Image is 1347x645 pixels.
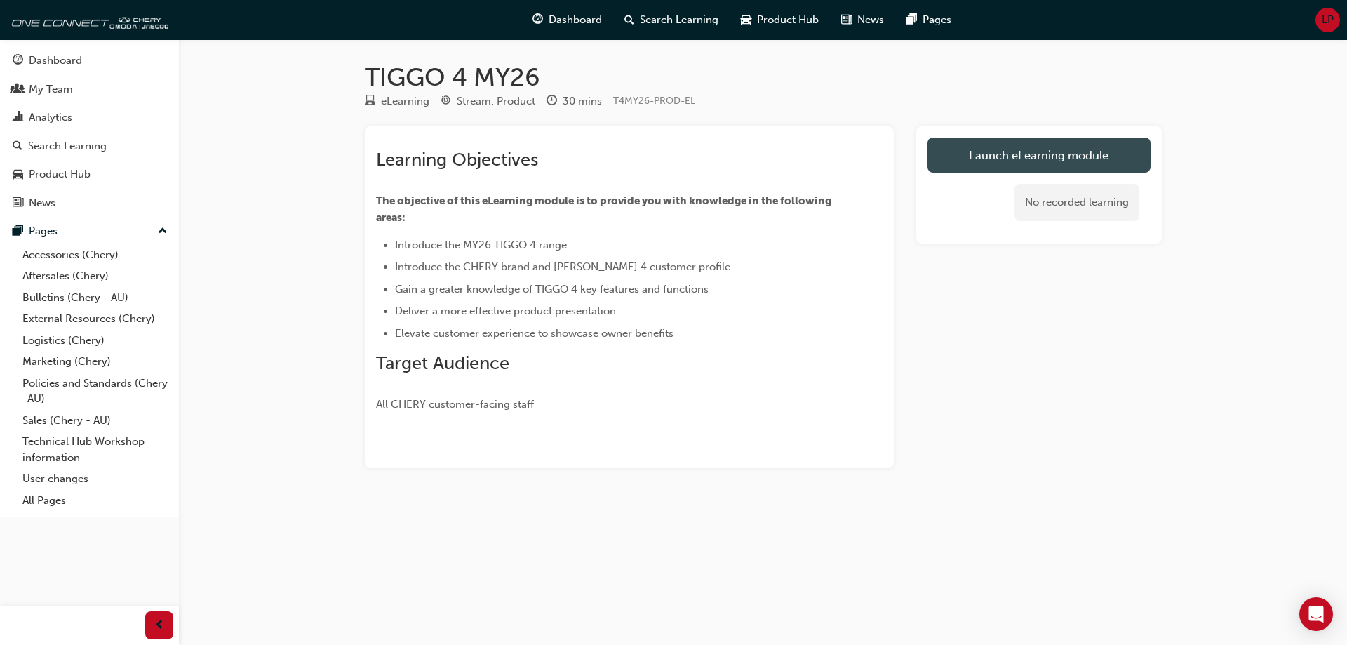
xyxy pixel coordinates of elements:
[521,6,613,34] a: guage-iconDashboard
[365,62,1162,93] h1: TIGGO 4 MY26
[6,133,173,159] a: Search Learning
[29,81,73,98] div: My Team
[29,109,72,126] div: Analytics
[6,48,173,74] a: Dashboard
[457,93,535,109] div: Stream: Product
[830,6,895,34] a: news-iconNews
[1299,597,1333,631] div: Open Intercom Messenger
[13,140,22,153] span: search-icon
[6,218,173,244] button: Pages
[376,194,833,224] span: The objective of this eLearning module is to provide you with knowledge in the following areas:
[6,161,173,187] a: Product Hub
[13,84,23,96] span: people-icon
[923,12,951,28] span: Pages
[532,11,543,29] span: guage-icon
[17,308,173,330] a: External Resources (Chery)
[395,239,567,251] span: Introduce the MY26 TIGGO 4 range
[7,6,168,34] img: oneconnect
[547,95,557,108] span: clock-icon
[17,373,173,410] a: Policies and Standards (Chery -AU)
[395,260,730,273] span: Introduce the CHERY brand and [PERSON_NAME] 4 customer profile
[841,11,852,29] span: news-icon
[640,12,718,28] span: Search Learning
[376,149,538,171] span: Learning Objectives
[376,398,534,411] span: All CHERY customer-facing staff
[857,12,884,28] span: News
[1315,8,1340,32] button: LP
[376,352,509,374] span: Target Audience
[6,190,173,216] a: News
[17,431,173,468] a: Technical Hub Workshop information
[1322,12,1334,28] span: LP
[730,6,830,34] a: car-iconProduct Hub
[624,11,634,29] span: search-icon
[741,11,751,29] span: car-icon
[6,45,173,218] button: DashboardMy TeamAnalyticsSearch LearningProduct HubNews
[365,95,375,108] span: learningResourceType_ELEARNING-icon
[1014,184,1139,221] div: No recorded learning
[441,95,451,108] span: target-icon
[395,283,709,295] span: Gain a greater knowledge of TIGGO 4 key features and functions
[17,351,173,373] a: Marketing (Chery)
[563,93,602,109] div: 30 mins
[13,225,23,238] span: pages-icon
[29,166,91,182] div: Product Hub
[154,617,165,634] span: prev-icon
[365,93,429,110] div: Type
[29,223,58,239] div: Pages
[613,95,695,107] span: Learning resource code
[17,490,173,512] a: All Pages
[29,195,55,211] div: News
[17,265,173,287] a: Aftersales (Chery)
[395,327,673,340] span: Elevate customer experience to showcase owner benefits
[29,53,82,69] div: Dashboard
[17,287,173,309] a: Bulletins (Chery - AU)
[6,77,173,102] a: My Team
[906,11,917,29] span: pages-icon
[895,6,963,34] a: pages-iconPages
[613,6,730,34] a: search-iconSearch Learning
[17,244,173,266] a: Accessories (Chery)
[547,93,602,110] div: Duration
[927,138,1151,173] a: Launch eLearning module
[17,468,173,490] a: User changes
[441,93,535,110] div: Stream
[28,138,107,154] div: Search Learning
[395,305,616,317] span: Deliver a more effective product presentation
[158,222,168,241] span: up-icon
[17,330,173,352] a: Logistics (Chery)
[13,197,23,210] span: news-icon
[757,12,819,28] span: Product Hub
[17,410,173,432] a: Sales (Chery - AU)
[13,168,23,181] span: car-icon
[6,105,173,131] a: Analytics
[13,112,23,124] span: chart-icon
[549,12,602,28] span: Dashboard
[13,55,23,67] span: guage-icon
[381,93,429,109] div: eLearning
